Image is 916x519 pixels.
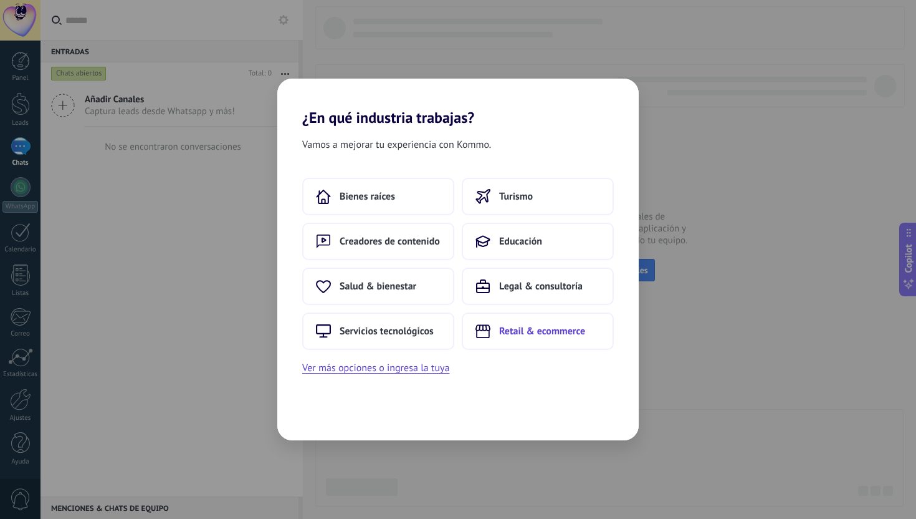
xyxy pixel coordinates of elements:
[302,313,454,350] button: Servicios tecnológicos
[499,235,542,248] span: Educación
[302,223,454,260] button: Creadores de contenido
[499,280,583,293] span: Legal & consultoría
[302,137,491,153] span: Vamos a mejorar tu experiencia con Kommo.
[340,190,395,203] span: Bienes raíces
[302,268,454,305] button: Salud & bienestar
[499,325,585,337] span: Retail & ecommerce
[340,325,434,337] span: Servicios tecnológicos
[302,360,449,376] button: Ver más opciones o ingresa la tuya
[302,178,454,215] button: Bienes raíces
[499,190,533,203] span: Turismo
[340,280,416,293] span: Salud & bienestar
[340,235,440,248] span: Creadores de contenido
[462,223,614,260] button: Educación
[462,268,614,305] button: Legal & consultoría
[462,313,614,350] button: Retail & ecommerce
[277,79,639,127] h2: ¿En qué industria trabajas?
[462,178,614,215] button: Turismo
